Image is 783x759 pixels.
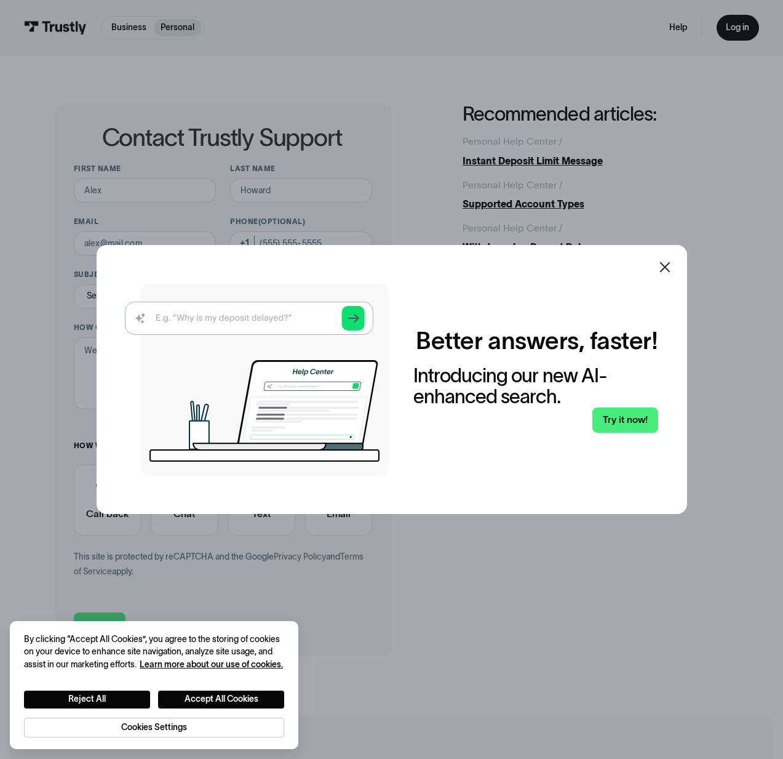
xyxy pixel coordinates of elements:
a: More information about your privacy, opens in a new tab [140,660,283,669]
div: Introducing our new AI-enhanced search. [413,365,658,408]
div: Privacy [24,633,284,737]
button: Accept All Cookies [158,691,284,709]
div: By clicking “Accept All Cookies”, you agree to the storing of cookies on your device to enhance s... [24,633,284,672]
div: Cookie banner [10,621,299,749]
button: Cookies Settings [24,718,284,737]
a: Try it now! [592,408,658,433]
h2: Better answers, faster! [416,326,658,355]
button: Reject All [24,691,149,709]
